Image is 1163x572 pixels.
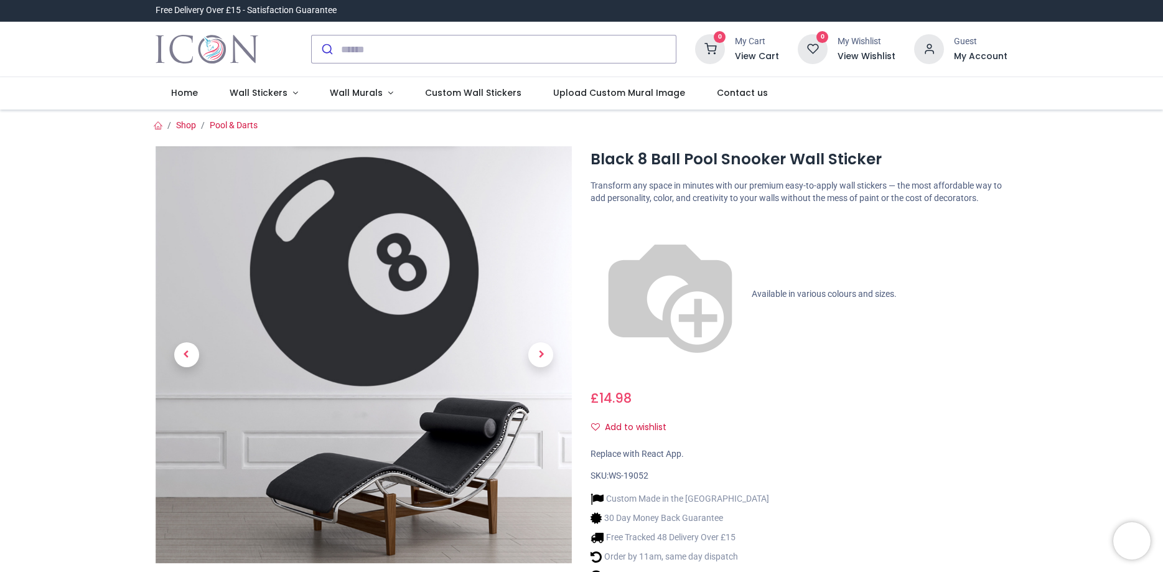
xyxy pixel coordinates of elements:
[553,87,685,99] span: Upload Custom Mural Image
[591,149,1007,170] h1: Black 8 Ball Pool Snooker Wall Sticker
[591,423,600,431] i: Add to wishlist
[591,448,1007,461] div: Replace with React App.
[591,550,769,563] li: Order by 11am, same day dispatch
[591,492,769,505] li: Custom Made in the [GEOGRAPHIC_DATA]
[954,35,1007,48] div: Guest
[314,77,409,110] a: Wall Murals
[714,31,726,43] sup: 0
[1113,522,1151,560] iframe: Brevo live chat
[735,50,779,63] a: View Cart
[174,342,199,367] span: Previous
[591,417,677,438] button: Add to wishlistAdd to wishlist
[528,342,553,367] span: Next
[156,32,258,67] a: Logo of Icon Wall Stickers
[735,35,779,48] div: My Cart
[214,77,314,110] a: Wall Stickers
[330,87,383,99] span: Wall Murals
[591,215,750,374] img: color-wheel.png
[591,470,1007,482] div: SKU:
[312,35,341,63] button: Submit
[591,531,769,544] li: Free Tracked 48 Delivery Over £15
[695,44,725,54] a: 0
[609,471,648,481] span: WS-19052
[210,120,258,130] a: Pool & Darts
[156,209,218,501] a: Previous
[591,180,1007,204] p: Transform any space in minutes with our premium easy-to-apply wall stickers — the most affordable...
[752,288,897,298] span: Available in various colours and sizes.
[425,87,521,99] span: Custom Wall Stickers
[798,44,828,54] a: 0
[171,87,198,99] span: Home
[591,512,769,525] li: 30 Day Money Back Guarantee
[838,35,895,48] div: My Wishlist
[591,389,632,407] span: £
[510,209,572,501] a: Next
[599,389,632,407] span: 14.98
[954,50,1007,63] a: My Account
[156,146,572,563] img: Black 8 Ball Pool Snooker Wall Sticker
[156,32,258,67] img: Icon Wall Stickers
[230,87,287,99] span: Wall Stickers
[156,4,337,17] div: Free Delivery Over £15 - Satisfaction Guarantee
[838,50,895,63] a: View Wishlist
[176,120,196,130] a: Shop
[816,31,828,43] sup: 0
[746,4,1007,17] iframe: Customer reviews powered by Trustpilot
[717,87,768,99] span: Contact us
